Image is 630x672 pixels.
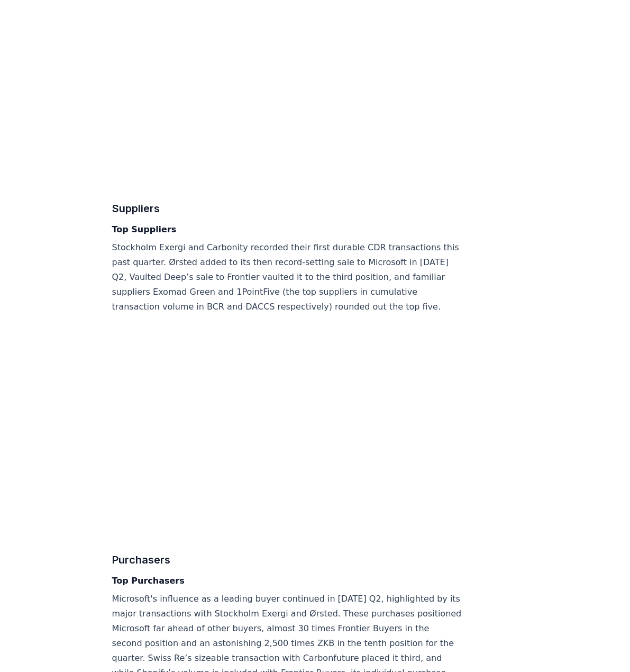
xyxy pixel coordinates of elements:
iframe: Table [112,325,462,534]
h3: Purchasers [112,551,462,568]
h3: Suppliers [112,200,462,217]
h4: Top Suppliers [112,223,462,236]
h4: Top Purchasers [112,575,462,587]
iframe: Table [112,1,462,183]
p: Stockholm Exergi and Carbonity recorded their first durable CDR transactions this past quarter. Ø... [112,240,462,314]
